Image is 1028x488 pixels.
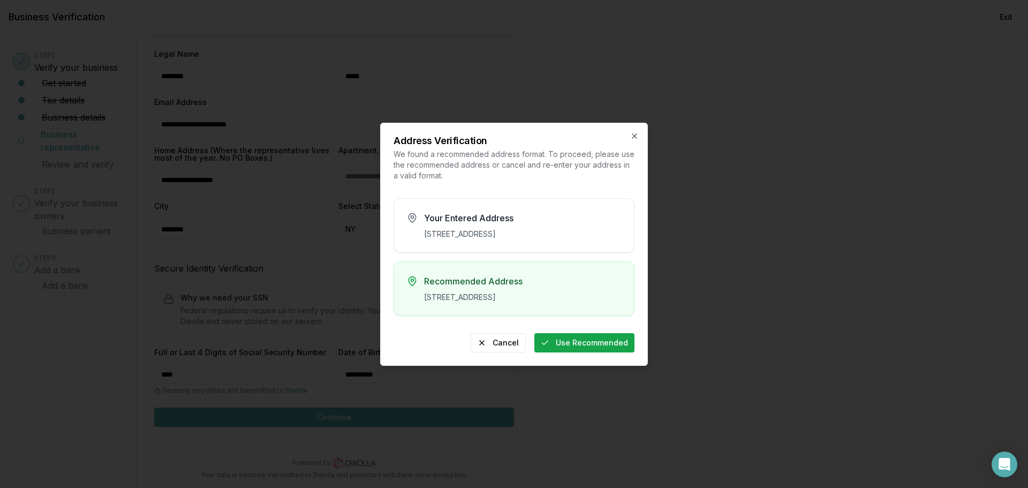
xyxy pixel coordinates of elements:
[424,275,621,288] h3: Recommended Address
[424,212,621,224] h3: Your Entered Address
[471,333,526,352] button: Cancel
[424,292,621,303] div: [STREET_ADDRESS]
[534,333,634,352] button: Use Recommended
[394,136,634,146] h2: Address Verification
[424,229,621,239] div: [STREET_ADDRESS]
[394,149,634,181] p: We found a recommended address format. To proceed, please use the recommended address or cancel a...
